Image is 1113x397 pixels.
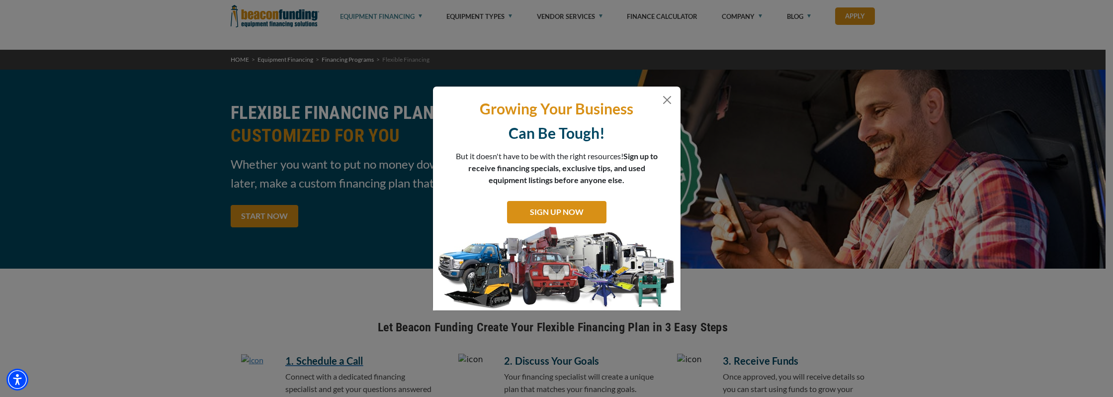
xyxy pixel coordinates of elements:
[507,201,606,223] a: SIGN UP NOW
[6,369,28,391] div: Accessibility Menu
[440,123,673,143] p: Can Be Tough!
[433,226,681,310] img: subscribe-modal.jpg
[468,151,658,185] span: Sign up to receive financing specials, exclusive tips, and used equipment listings before anyone ...
[455,150,658,186] p: But it doesn't have to be with the right resources!
[661,94,673,106] button: Close
[440,99,673,118] p: Growing Your Business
